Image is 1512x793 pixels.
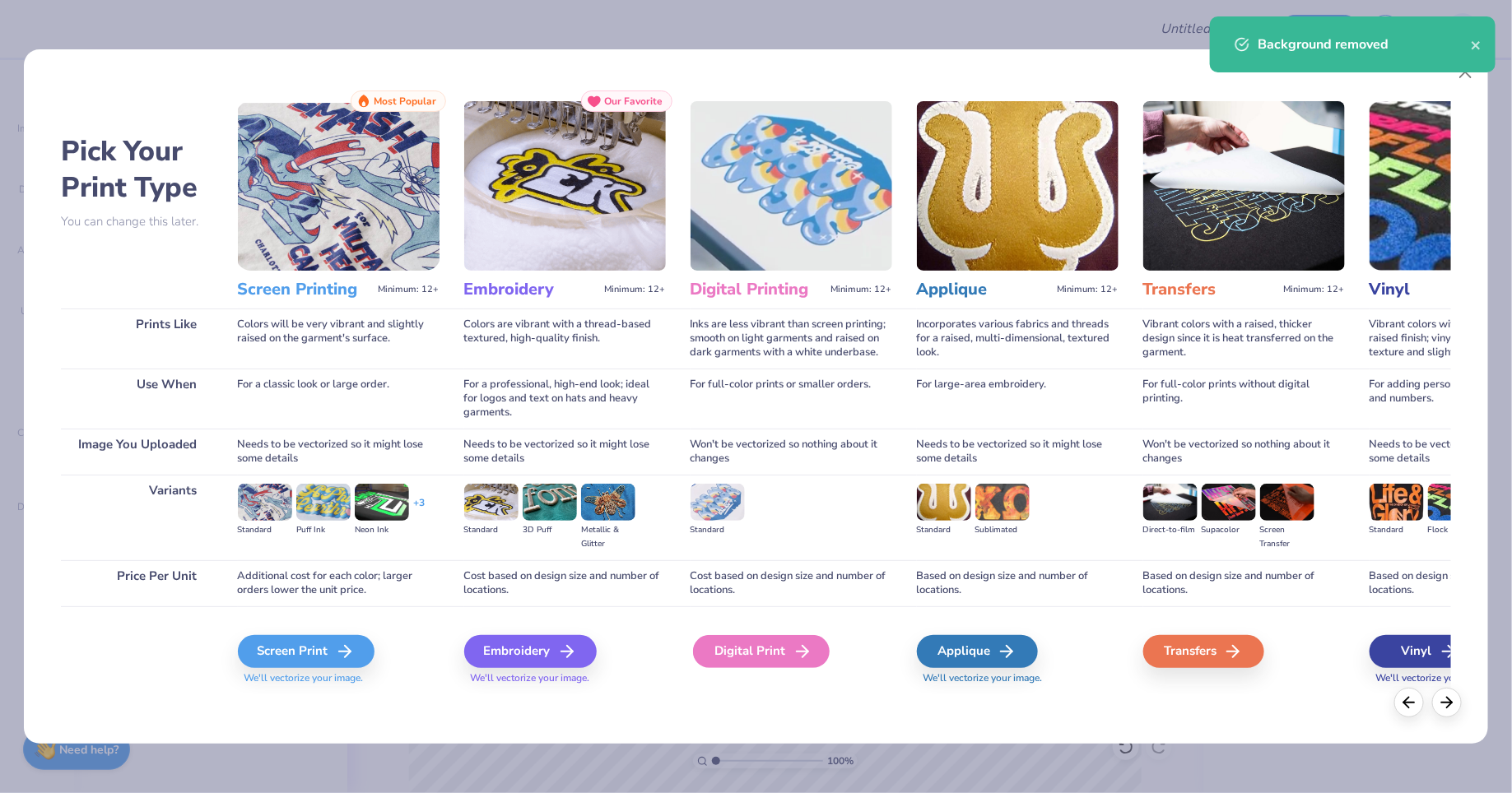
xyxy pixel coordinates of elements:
img: Screen Transfer [1260,484,1314,520]
div: Metallic & Glitter [581,523,635,551]
span: Minimum: 12+ [605,284,666,295]
img: Metallic & Glitter [581,484,635,520]
div: Won't be vectorized so nothing about it changes [691,429,892,475]
img: Transfers [1143,101,1345,271]
div: Inks are less vibrant than screen printing; smooth on light garments and raised on dark garments ... [691,308,892,369]
img: Puff Ink [296,484,351,520]
h2: Pick Your Print Type [61,133,213,206]
div: Cost based on design size and number of locations. [691,560,892,606]
img: Supacolor [1202,484,1256,520]
div: Flock [1428,523,1482,537]
span: We'll vectorize your image. [917,671,1119,685]
div: Colors are vibrant with a thread-based textured, high-quality finish. [464,308,666,369]
div: Cost based on design size and number of locations. [464,560,666,606]
img: Standard [238,484,292,520]
div: Sublimated [975,523,1030,537]
div: Vinyl [1370,635,1491,668]
div: Applique [917,635,1038,668]
h3: Vinyl [1370,279,1504,300]
div: Based on design size and number of locations. [917,560,1119,606]
div: Puff Ink [296,523,351,537]
span: Minimum: 12+ [831,284,892,295]
span: We'll vectorize your image. [464,671,666,685]
span: Our Favorite [605,95,663,107]
div: Standard [464,523,519,537]
div: For full-color prints or smaller orders. [691,369,892,429]
div: Standard [238,523,292,537]
div: Standard [917,523,971,537]
img: Standard [917,484,971,520]
div: Direct-to-film [1143,523,1198,537]
div: Price Per Unit [61,560,213,606]
img: Standard [464,484,519,520]
div: For a professional, high-end look; ideal for logos and text on hats and heavy garments. [464,369,666,429]
div: Embroidery [464,635,597,668]
p: You can change this later. [61,215,213,229]
div: Needs to be vectorized so it might lose some details [917,429,1119,475]
div: Supacolor [1202,523,1256,537]
div: Transfers [1143,635,1264,668]
h3: Transfers [1143,279,1277,300]
h3: Screen Printing [238,279,372,300]
div: For a classic look or large order. [238,369,440,429]
div: Prints Like [61,308,213,369]
img: Applique [917,101,1119,271]
div: Needs to be vectorized so it might lose some details [238,429,440,475]
div: Needs to be vectorized so it might lose some details [464,429,666,475]
div: Won't be vectorized so nothing about it changes [1143,429,1345,475]
div: Screen Transfer [1260,523,1314,551]
div: Digital Print [693,635,830,668]
div: Image You Uploaded [61,429,213,475]
img: Neon Ink [355,484,409,520]
img: Sublimated [975,484,1030,520]
div: For full-color prints without digital printing. [1143,369,1345,429]
img: Screen Printing [238,101,440,271]
div: Standard [691,523,745,537]
div: Vibrant colors with a raised, thicker design since it is heat transferred on the garment. [1143,308,1345,369]
img: Flock [1428,484,1482,520]
div: Based on design size and number of locations. [1143,560,1345,606]
img: Direct-to-film [1143,484,1198,520]
img: Standard [691,484,745,520]
div: Neon Ink [355,523,409,537]
span: Most Popular [375,95,437,107]
h3: Digital Printing [691,279,825,300]
h3: Embroidery [464,279,598,300]
h3: Applique [917,279,1051,300]
div: + 3 [413,496,425,524]
div: Colors will be very vibrant and slightly raised on the garment's surface. [238,308,440,369]
img: Embroidery [464,101,666,271]
div: 3D Puff [523,523,577,537]
button: close [1471,35,1482,54]
img: Standard [1370,484,1424,520]
div: Screen Print [238,635,375,668]
div: For large-area embroidery. [917,369,1119,429]
div: Use When [61,369,213,429]
span: Minimum: 12+ [1058,284,1119,295]
img: Digital Printing [691,101,892,271]
div: Incorporates various fabrics and threads for a raised, multi-dimensional, textured look. [917,308,1119,369]
span: Minimum: 12+ [379,284,440,295]
img: 3D Puff [523,484,577,520]
span: We'll vectorize your image. [238,671,440,685]
div: Variants [61,475,213,559]
div: Additional cost for each color; larger orders lower the unit price. [238,560,440,606]
div: Standard [1370,523,1424,537]
span: Minimum: 12+ [1284,284,1345,295]
div: Background removed [1258,35,1471,54]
